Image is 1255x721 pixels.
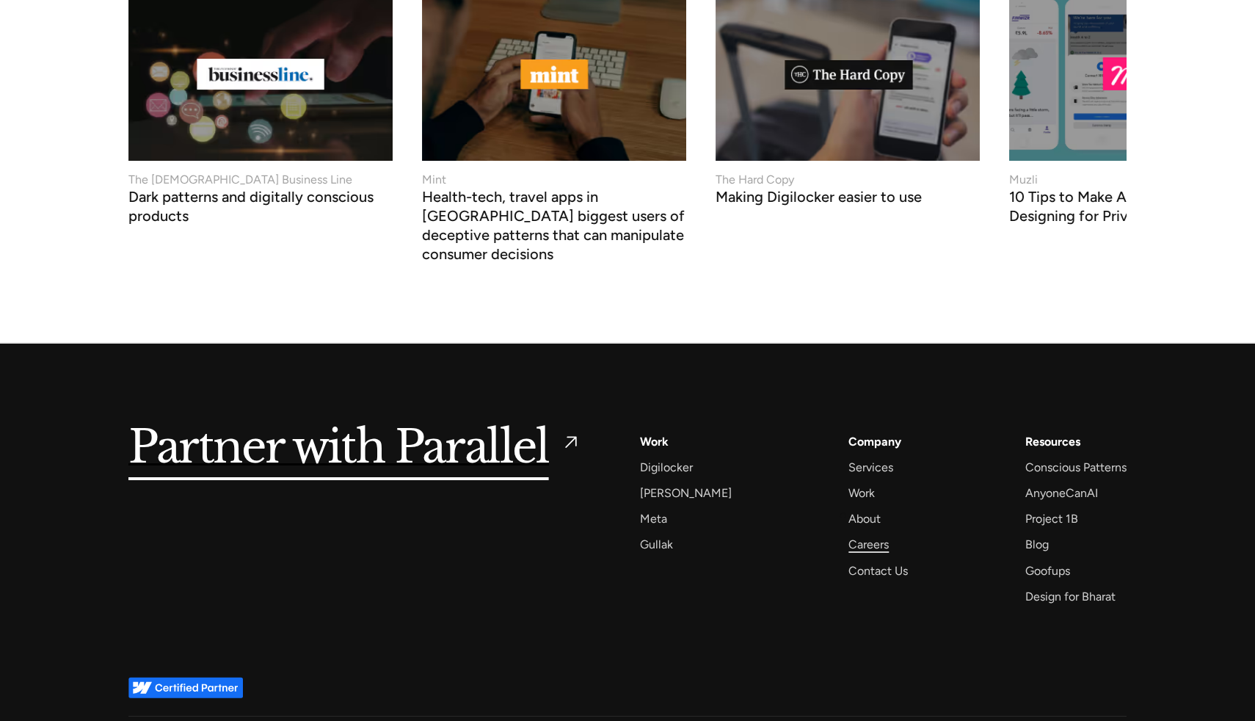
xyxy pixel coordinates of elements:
a: About [848,509,881,529]
a: Blog [1025,535,1049,554]
a: Careers [848,535,889,554]
a: Work [640,432,669,452]
a: Services [848,457,893,477]
a: Goofups [1025,561,1070,581]
div: Mint [422,171,446,189]
a: Work [848,483,875,503]
a: Conscious Patterns [1025,457,1127,477]
a: Contact Us [848,561,908,581]
h3: Making Digilocker easier to use [716,192,922,206]
a: Design for Bharat [1025,587,1116,606]
a: Partner with Parallel [128,432,581,465]
div: The [DEMOGRAPHIC_DATA] Business Line [128,171,352,189]
h3: Health-tech, travel apps in [GEOGRAPHIC_DATA] biggest users of deceptive patterns that can manipu... [422,192,686,264]
div: The Hard Copy [716,171,794,189]
a: Meta [640,509,667,529]
h5: Partner with Parallel [128,432,549,465]
a: Gullak [640,535,673,554]
div: Resources [1025,432,1080,452]
h3: Dark patterns and digitally conscious products [128,192,393,225]
a: AnyoneCanAI [1025,483,1098,503]
a: Digilocker [640,457,693,477]
div: Muzli [1009,171,1038,189]
a: Project 1B [1025,509,1078,529]
a: Company [848,432,901,452]
a: [PERSON_NAME] [640,483,732,503]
